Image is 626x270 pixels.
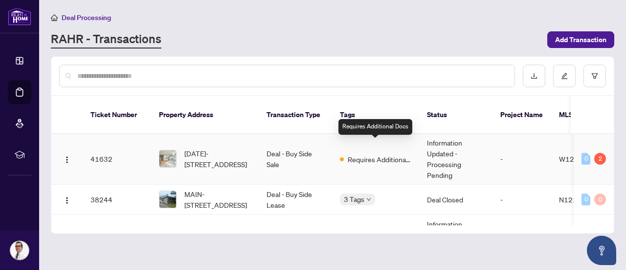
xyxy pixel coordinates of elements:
th: Ticket Number [83,96,151,134]
div: 0 [581,194,590,205]
span: edit [561,73,568,79]
button: Open asap [587,236,616,265]
th: Transaction Type [259,96,332,134]
td: Deal Closed [419,185,492,215]
span: Requires Additional Docs [348,154,411,165]
td: - [492,185,551,215]
div: 0 [594,194,606,205]
button: edit [553,65,576,87]
th: Project Name [492,96,551,134]
span: download [531,73,537,79]
button: filter [583,65,606,87]
span: Add Transaction [555,32,606,48]
img: logo [8,7,31,25]
td: - [492,133,551,185]
div: 2 [594,153,606,165]
span: down [366,197,371,202]
span: Deal Processing [62,13,111,22]
td: Deal - Buy Side Sale [259,133,332,185]
button: Logo [59,151,75,167]
span: MAIN-[STREET_ADDRESS] [184,189,251,210]
td: 32887 [83,215,151,266]
td: 41632 [83,133,151,185]
th: Tags [332,96,419,134]
img: thumbnail-img [159,150,176,167]
td: Information Updated - Processing Pending [419,215,492,266]
a: RAHR - Transactions [51,31,161,49]
img: Profile Icon [10,241,29,260]
span: W12198170 [559,154,601,163]
td: Deal - Buy Side Lease [259,185,332,215]
th: Status [419,96,492,134]
img: Logo [63,196,71,204]
th: Property Address [151,96,259,134]
td: Listing [259,215,332,266]
span: home [51,14,58,21]
button: Logo [59,192,75,207]
div: 0 [581,153,590,165]
th: MLS # [551,96,610,134]
div: Requires Additional Docs [338,119,412,135]
span: [DATE]-[STREET_ADDRESS] [184,148,251,170]
span: filter [591,73,598,79]
td: Information Updated - Processing Pending [419,133,492,185]
button: download [523,65,545,87]
span: N12195700 [559,195,599,204]
img: thumbnail-img [159,191,176,208]
td: 38244 [83,185,151,215]
span: 3 Tags [344,194,364,205]
td: - [492,215,551,266]
img: Logo [63,156,71,164]
button: Add Transaction [547,31,614,48]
